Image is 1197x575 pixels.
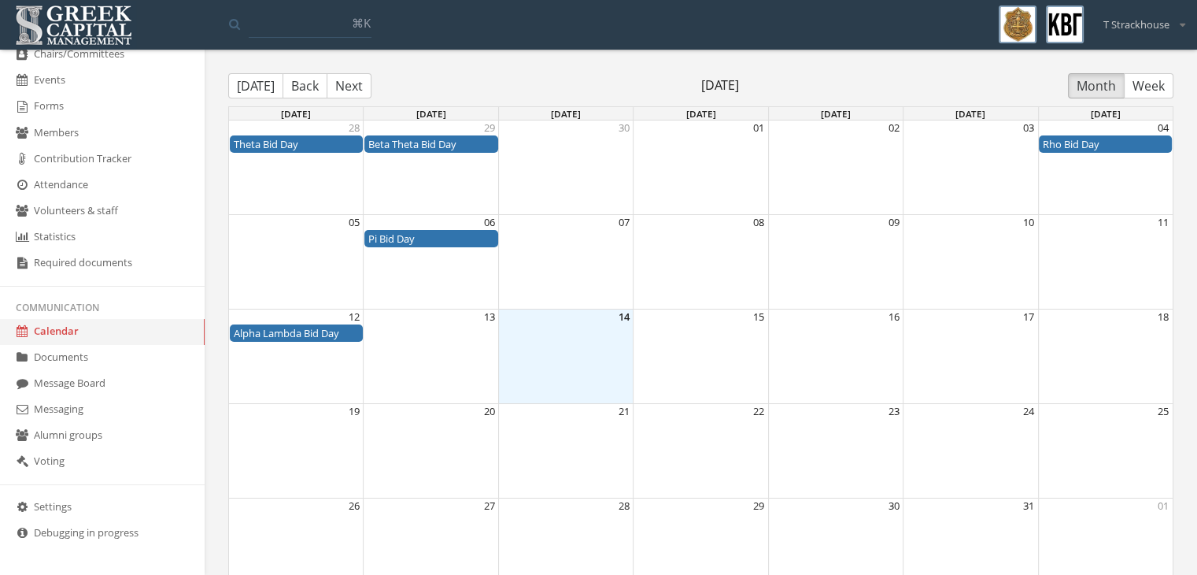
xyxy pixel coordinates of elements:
button: 17 [1023,310,1034,325]
button: 11 [1158,215,1169,230]
button: 24 [1023,404,1034,419]
button: 31 [1023,499,1034,514]
button: 14 [619,310,630,325]
button: 08 [753,215,764,230]
button: 04 [1158,121,1169,135]
button: 05 [349,215,360,230]
button: Next [327,73,371,98]
button: 01 [1158,499,1169,514]
span: [DATE] [371,76,1068,95]
div: Rho Bid Day [1043,137,1168,152]
span: [DATE] [1091,107,1121,120]
button: 29 [484,121,495,135]
button: 02 [888,121,899,135]
button: Month [1068,73,1125,98]
button: 23 [888,404,899,419]
button: 10 [1023,215,1034,230]
div: Alpha Lambda Bid Day [234,326,359,341]
span: [DATE] [685,107,715,120]
span: [DATE] [551,107,581,120]
button: 22 [753,404,764,419]
button: 12 [349,310,360,325]
button: 06 [484,215,495,230]
button: 26 [349,499,360,514]
button: 18 [1158,310,1169,325]
div: Theta Bid Day [234,137,359,152]
button: 25 [1158,404,1169,419]
span: [DATE] [821,107,851,120]
span: [DATE] [281,107,311,120]
button: 30 [619,121,630,135]
button: 07 [619,215,630,230]
button: Week [1124,73,1173,98]
button: 16 [888,310,899,325]
button: 29 [753,499,764,514]
span: [DATE] [955,107,985,120]
button: 28 [619,499,630,514]
button: 30 [888,499,899,514]
button: 21 [619,404,630,419]
button: Back [283,73,327,98]
button: 19 [349,404,360,419]
button: 03 [1023,121,1034,135]
button: 20 [484,404,495,419]
button: 13 [484,310,495,325]
span: T Strackhouse [1103,17,1169,32]
div: T Strackhouse [1093,6,1185,32]
button: 27 [484,499,495,514]
div: Beta Theta Bid Day [368,137,493,152]
button: 09 [888,215,899,230]
button: [DATE] [228,73,283,98]
button: 01 [753,121,764,135]
div: Pi Bid Day [368,232,493,247]
button: 28 [349,121,360,135]
button: 15 [753,310,764,325]
span: [DATE] [416,107,446,120]
span: ⌘K [352,15,371,31]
